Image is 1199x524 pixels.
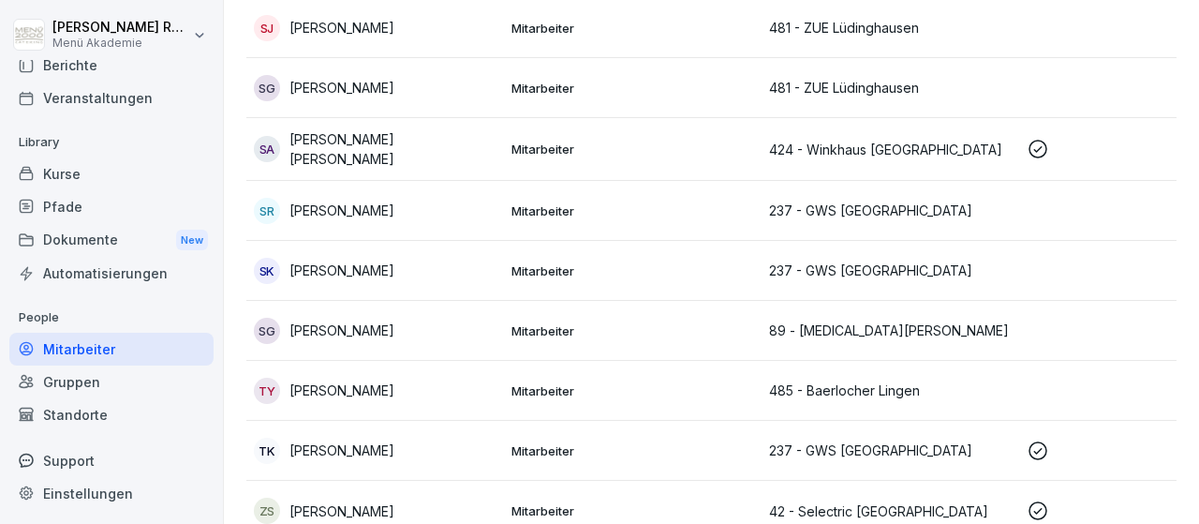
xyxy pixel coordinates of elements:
p: Mitarbeiter [511,442,754,459]
p: [PERSON_NAME] [289,381,394,400]
p: 424 - Winkhaus [GEOGRAPHIC_DATA] [769,140,1012,159]
p: [PERSON_NAME] [289,502,394,521]
p: [PERSON_NAME] [289,261,394,280]
p: Mitarbeiter [511,202,754,219]
a: Gruppen [9,366,214,398]
a: Standorte [9,398,214,431]
p: [PERSON_NAME] [289,18,394,37]
p: Mitarbeiter [511,322,754,339]
a: Automatisierungen [9,257,214,290]
a: DokumenteNew [9,223,214,258]
p: [PERSON_NAME] Rolink [52,20,189,36]
div: Dokumente [9,223,214,258]
div: SJ [254,15,280,41]
div: SA [254,136,280,162]
p: People [9,303,214,333]
p: 89 - [MEDICAL_DATA][PERSON_NAME] [769,321,1012,340]
p: 42 - Selectric [GEOGRAPHIC_DATA] [769,502,1012,521]
p: Menü Akademie [52,37,189,50]
div: SG [254,318,280,344]
p: Mitarbeiter [511,141,754,157]
p: [PERSON_NAME] [PERSON_NAME] [289,129,496,169]
p: [PERSON_NAME] [289,441,394,460]
div: SG [254,75,280,101]
p: Mitarbeiter [511,502,754,519]
div: TY [254,378,280,404]
p: Mitarbeiter [511,382,754,399]
a: Mitarbeiter [9,333,214,366]
p: Mitarbeiter [511,20,754,37]
p: [PERSON_NAME] [289,201,394,220]
div: SK [254,258,280,284]
p: 237 - GWS [GEOGRAPHIC_DATA] [769,201,1012,220]
div: SR [254,198,280,224]
p: 481 - ZUE Lüdinghausen [769,78,1012,97]
a: Berichte [9,49,214,82]
div: ZS [254,498,280,524]
p: [PERSON_NAME] [289,78,394,97]
a: Einstellungen [9,477,214,510]
p: 481 - ZUE Lüdinghausen [769,18,1012,37]
p: Mitarbeiter [511,80,754,97]
div: New [176,230,208,251]
p: 237 - GWS [GEOGRAPHIC_DATA] [769,441,1012,460]
p: Library [9,127,214,157]
p: 485 - Baerlocher Lingen [769,381,1012,400]
p: 237 - GWS [GEOGRAPHIC_DATA] [769,261,1012,280]
a: Kurse [9,157,214,190]
div: TK [254,438,280,464]
p: Mitarbeiter [511,262,754,279]
div: Support [9,444,214,477]
p: [PERSON_NAME] [289,321,394,340]
a: Pfade [9,190,214,223]
a: Veranstaltungen [9,82,214,114]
